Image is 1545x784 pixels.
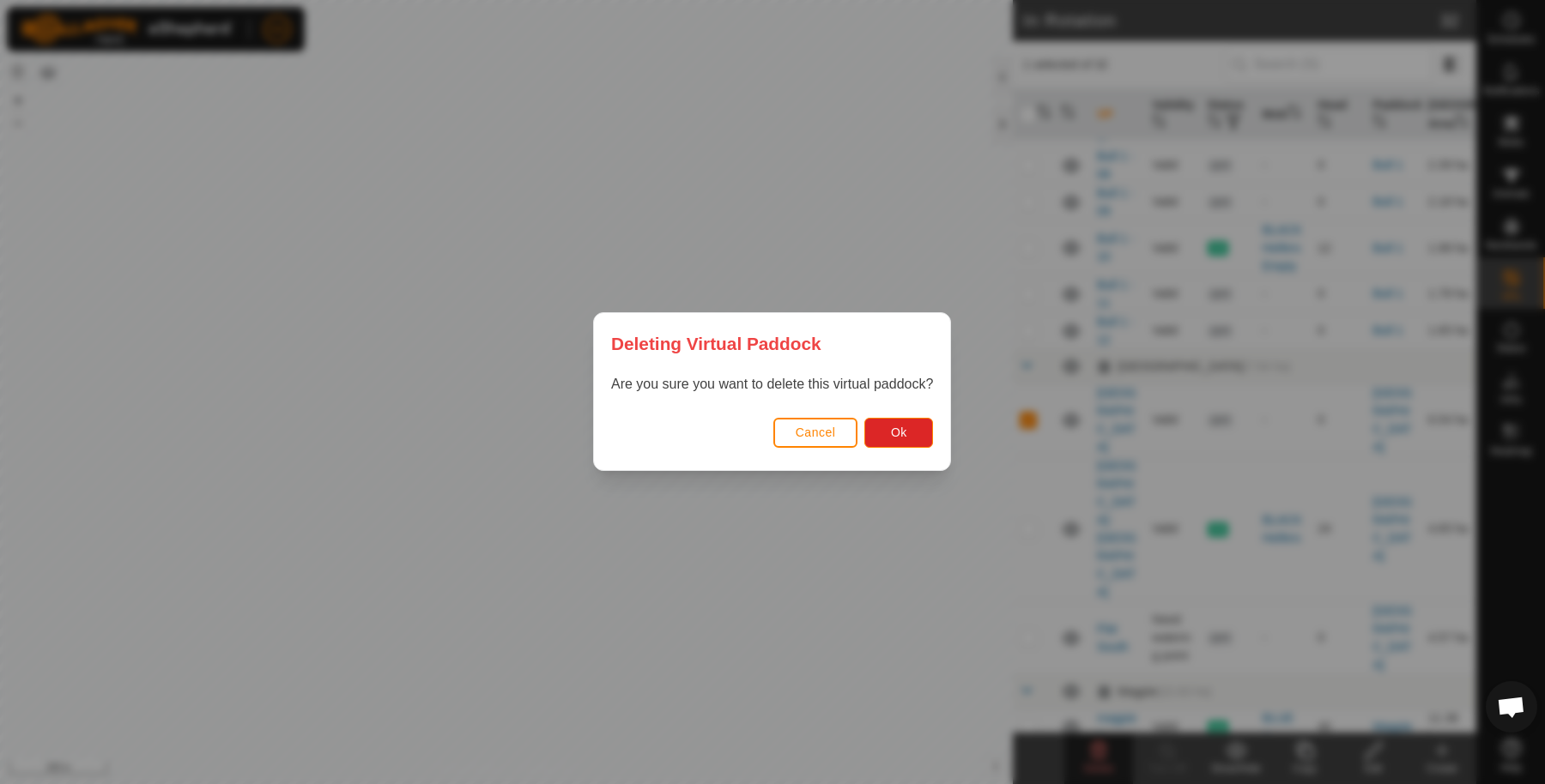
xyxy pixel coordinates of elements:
[796,426,836,440] span: Cancel
[773,418,858,448] button: Cancel
[611,330,821,357] span: Deleting Virtual Paddock
[1486,681,1537,733] div: Open chat
[611,375,933,395] p: Are you sure you want to delete this virtual paddock?
[865,418,934,448] button: Ok
[891,426,907,440] span: Ok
